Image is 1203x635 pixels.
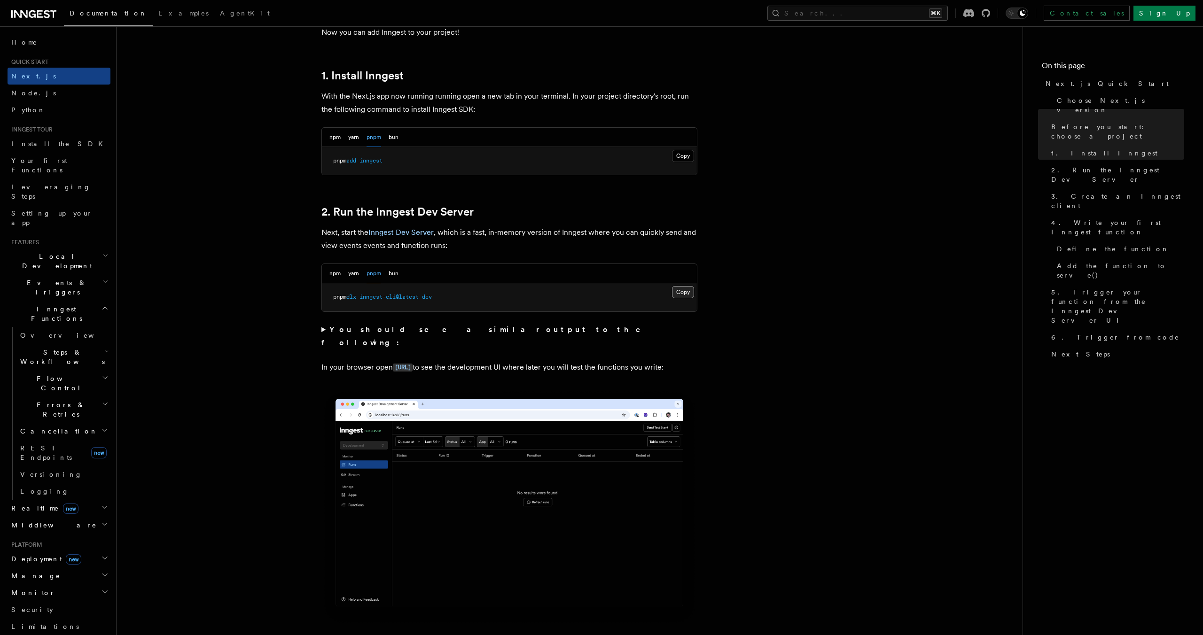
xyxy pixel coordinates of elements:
a: REST Endpointsnew [16,440,110,466]
span: Your first Functions [11,157,67,174]
a: 2. Run the Inngest Dev Server [321,205,474,218]
a: Install the SDK [8,135,110,152]
span: pnpm [333,294,346,300]
span: Errors & Retries [16,400,102,419]
span: 3. Create an Inngest client [1051,192,1184,210]
button: bun [389,128,398,147]
button: Toggle dark mode [1006,8,1028,19]
span: inngest-cli@latest [359,294,419,300]
a: Security [8,601,110,618]
p: Next, start the , which is a fast, in-memory version of Inngest where you can quickly send and vi... [321,226,697,252]
span: Platform [8,541,42,549]
a: Inngest Dev Server [368,228,434,237]
span: Features [8,239,39,246]
span: Local Development [8,252,102,271]
a: Choose Next.js version [1053,92,1184,118]
a: Examples [153,3,214,25]
button: yarn [348,128,359,147]
kbd: ⌘K [929,8,942,18]
button: yarn [348,264,359,283]
span: Middleware [8,520,97,530]
h4: On this page [1042,60,1184,75]
span: add [346,157,356,164]
img: Inngest Dev Server's 'Runs' tab with no data [321,389,697,626]
span: Home [11,38,38,47]
button: Realtimenew [8,500,110,517]
span: Overview [20,332,117,339]
span: Manage [8,571,61,581]
a: Sign Up [1133,6,1195,21]
button: Events & Triggers [8,274,110,301]
a: Documentation [64,3,153,26]
a: AgentKit [214,3,275,25]
button: Local Development [8,248,110,274]
span: 5. Trigger your function from the Inngest Dev Server UI [1051,287,1184,325]
a: [URL] [393,363,413,372]
span: Node.js [11,89,56,97]
button: Search...⌘K [767,6,948,21]
span: Logging [20,488,69,495]
span: dev [422,294,432,300]
a: Node.js [8,85,110,101]
a: Setting up your app [8,205,110,231]
span: Choose Next.js version [1057,96,1184,115]
summary: You should see a similar output to the following: [321,323,697,349]
span: Next.js Quick Start [1046,79,1169,88]
a: Leveraging Steps [8,178,110,205]
span: Define the function [1057,244,1169,254]
button: npm [329,264,341,283]
span: Leveraging Steps [11,183,91,200]
a: 4. Write your first Inngest function [1047,214,1184,240]
button: bun [389,264,398,283]
button: pnpm [367,264,381,283]
div: Inngest Functions [8,327,110,500]
button: Monitor [8,584,110,601]
span: Security [11,606,53,613]
span: Flow Control [16,374,102,393]
span: Steps & Workflows [16,348,105,366]
span: 2. Run the Inngest Dev Server [1051,165,1184,184]
span: Next.js [11,72,56,80]
span: Monitor [8,588,55,597]
button: pnpm [367,128,381,147]
a: Home [8,34,110,51]
span: Setting up your app [11,209,92,226]
button: Steps & Workflows [16,344,110,370]
span: new [91,447,107,458]
span: new [63,503,78,514]
a: Next Steps [1047,346,1184,363]
a: Contact sales [1044,6,1130,21]
span: Realtime [8,503,78,513]
span: Quick start [8,58,48,66]
code: [URL] [393,364,413,372]
button: Cancellation [16,423,110,440]
span: Events & Triggers [8,278,102,297]
span: Versioning [20,471,82,478]
a: Overview [16,327,110,344]
button: Deploymentnew [8,550,110,567]
span: Add the function to serve() [1057,261,1184,280]
p: In your browser open to see the development UI where later you will test the functions you write: [321,361,697,374]
a: Next.js Quick Start [1042,75,1184,92]
a: 3. Create an Inngest client [1047,188,1184,214]
span: Deployment [8,554,81,564]
span: Limitations [11,623,79,630]
a: Next.js [8,68,110,85]
a: Python [8,101,110,118]
span: 4. Write your first Inngest function [1051,218,1184,237]
button: Copy [672,286,694,298]
p: Now you can add Inngest to your project! [321,26,697,39]
span: inngest [359,157,383,164]
a: 6. Trigger from code [1047,329,1184,346]
span: pnpm [333,157,346,164]
span: Install the SDK [11,140,109,147]
span: Cancellation [16,426,98,436]
span: Documentation [70,9,147,17]
span: 6. Trigger from code [1051,333,1180,342]
a: 2. Run the Inngest Dev Server [1047,162,1184,188]
button: npm [329,128,341,147]
span: Next Steps [1051,349,1110,359]
button: Copy [672,150,694,162]
a: Versioning [16,466,110,483]
a: Logging [16,483,110,500]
